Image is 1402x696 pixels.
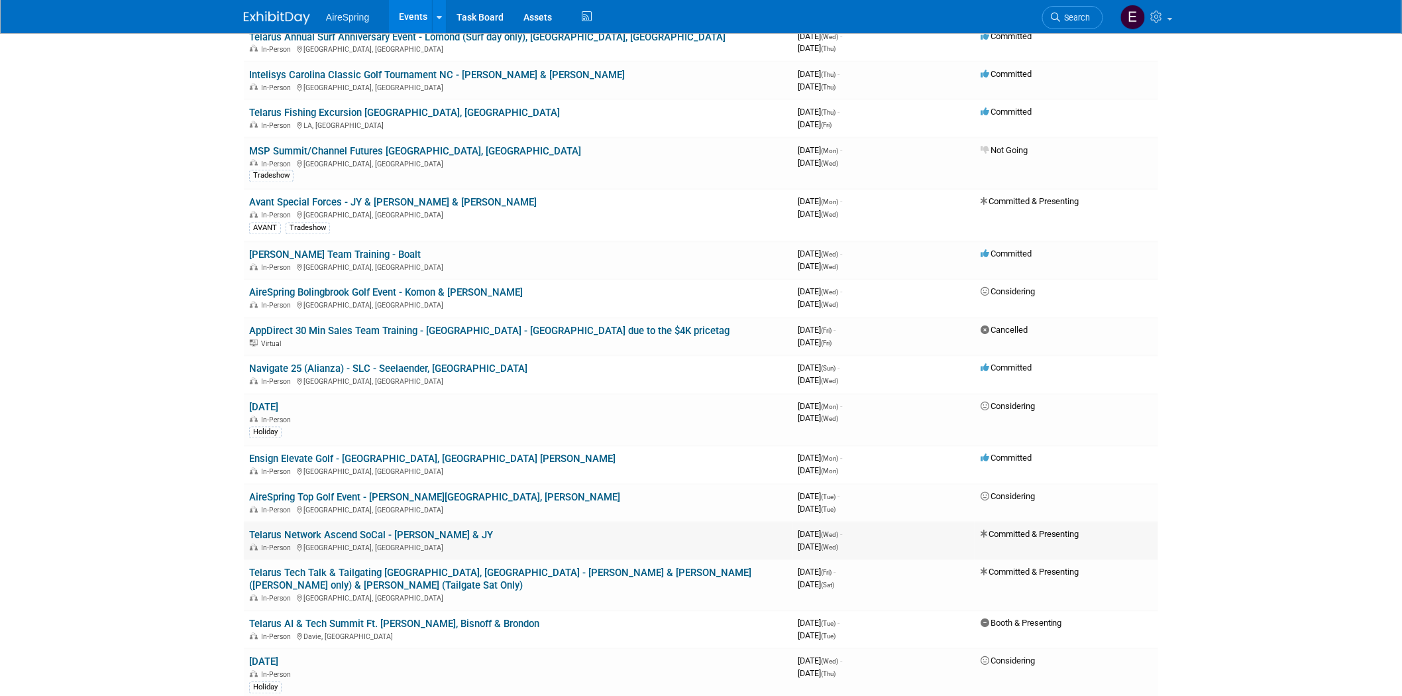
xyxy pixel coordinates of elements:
[798,376,838,386] span: [DATE]
[249,325,729,337] a: AppDirect 30 Min Sales Team Training - [GEOGRAPHIC_DATA] - [GEOGRAPHIC_DATA] due to the $4K pricetag
[840,453,842,463] span: -
[261,160,295,168] span: In-Person
[250,121,258,128] img: In-Person Event
[840,249,842,259] span: -
[981,69,1032,79] span: Committed
[821,620,836,628] span: (Tue)
[249,300,787,310] div: [GEOGRAPHIC_DATA], [GEOGRAPHIC_DATA]
[249,567,751,592] a: Telarus Tech Talk & Tailgating [GEOGRAPHIC_DATA], [GEOGRAPHIC_DATA] - [PERSON_NAME] & [PERSON_NAM...
[798,542,838,552] span: [DATE]
[840,31,842,41] span: -
[798,492,839,502] span: [DATE]
[250,671,258,677] img: In-Person Event
[798,69,839,79] span: [DATE]
[249,363,527,375] a: Navigate 25 (Alianza) - SLC - Seelaender, [GEOGRAPHIC_DATA]
[249,209,787,220] div: [GEOGRAPHIC_DATA], [GEOGRAPHIC_DATA]
[821,468,838,475] span: (Mon)
[981,453,1032,463] span: Committed
[821,33,838,40] span: (Wed)
[249,249,421,261] a: [PERSON_NAME] Team Training - Boalt
[249,170,294,182] div: Tradeshow
[837,363,839,373] span: -
[821,455,838,463] span: (Mon)
[840,197,842,207] span: -
[798,414,838,424] span: [DATE]
[798,466,838,476] span: [DATE]
[249,618,539,630] a: Telarus AI & Tech Summit Ft. [PERSON_NAME], Bisnoff & Brondon
[261,84,295,92] span: In-Person
[821,658,838,666] span: (Wed)
[249,682,282,694] div: Holiday
[250,264,258,270] img: In-Person Event
[821,289,838,296] span: (Wed)
[249,107,560,119] a: Telarus Fishing Excursion [GEOGRAPHIC_DATA], [GEOGRAPHIC_DATA]
[261,378,295,386] span: In-Person
[798,363,839,373] span: [DATE]
[249,262,787,272] div: [GEOGRAPHIC_DATA], [GEOGRAPHIC_DATA]
[821,569,832,577] span: (Fri)
[798,453,842,463] span: [DATE]
[981,402,1035,412] span: Considering
[249,631,787,642] div: Davie, [GEOGRAPHIC_DATA]
[837,492,839,502] span: -
[261,121,295,130] span: In-Person
[249,119,787,130] div: LA, [GEOGRAPHIC_DATA]
[981,197,1079,207] span: Committed & Presenting
[821,671,836,678] span: (Thu)
[249,158,787,168] div: [GEOGRAPHIC_DATA], [GEOGRAPHIC_DATA]
[821,147,838,154] span: (Mon)
[821,121,832,129] span: (Fri)
[798,338,832,348] span: [DATE]
[250,340,258,347] img: Virtual Event
[249,466,787,477] div: [GEOGRAPHIC_DATA], [GEOGRAPHIC_DATA]
[249,593,787,603] div: [GEOGRAPHIC_DATA], [GEOGRAPHIC_DATA]
[250,45,258,52] img: In-Person Event
[1120,5,1146,30] img: erica arjona
[834,325,836,335] span: -
[249,492,620,504] a: AireSpring Top Golf Event - [PERSON_NAME][GEOGRAPHIC_DATA], [PERSON_NAME]
[821,264,838,271] span: (Wed)
[249,427,282,439] div: Holiday
[981,287,1035,297] span: Considering
[798,618,839,628] span: [DATE]
[249,542,787,553] div: [GEOGRAPHIC_DATA], [GEOGRAPHIC_DATA]
[821,71,836,78] span: (Thu)
[261,671,295,679] span: In-Person
[821,532,838,539] span: (Wed)
[798,249,842,259] span: [DATE]
[249,69,625,81] a: Intelisys Carolina Classic Golf Tournament NC - [PERSON_NAME] & [PERSON_NAME]
[798,580,834,590] span: [DATE]
[981,31,1032,41] span: Committed
[261,633,295,642] span: In-Person
[798,262,838,272] span: [DATE]
[981,249,1032,259] span: Committed
[840,530,842,540] span: -
[261,340,285,349] span: Virtual
[981,363,1032,373] span: Committed
[837,69,839,79] span: -
[798,43,836,53] span: [DATE]
[250,160,258,166] img: In-Person Event
[981,325,1028,335] span: Cancelled
[821,251,838,259] span: (Wed)
[249,82,787,92] div: [GEOGRAPHIC_DATA], [GEOGRAPHIC_DATA]
[261,211,295,220] span: In-Person
[249,376,787,386] div: [GEOGRAPHIC_DATA], [GEOGRAPHIC_DATA]
[821,582,834,589] span: (Sat)
[981,618,1062,628] span: Booth & Presenting
[821,506,836,514] span: (Tue)
[250,468,258,475] img: In-Person Event
[244,11,310,25] img: ExhibitDay
[798,145,842,155] span: [DATE]
[840,145,842,155] span: -
[249,504,787,515] div: [GEOGRAPHIC_DATA], [GEOGRAPHIC_DATA]
[250,211,258,218] img: In-Person Event
[821,160,838,167] span: (Wed)
[821,416,838,423] span: (Wed)
[798,402,842,412] span: [DATE]
[798,631,836,641] span: [DATE]
[249,223,281,235] div: AVANT
[798,82,836,91] span: [DATE]
[250,633,258,640] img: In-Person Event
[981,567,1079,577] span: Committed & Presenting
